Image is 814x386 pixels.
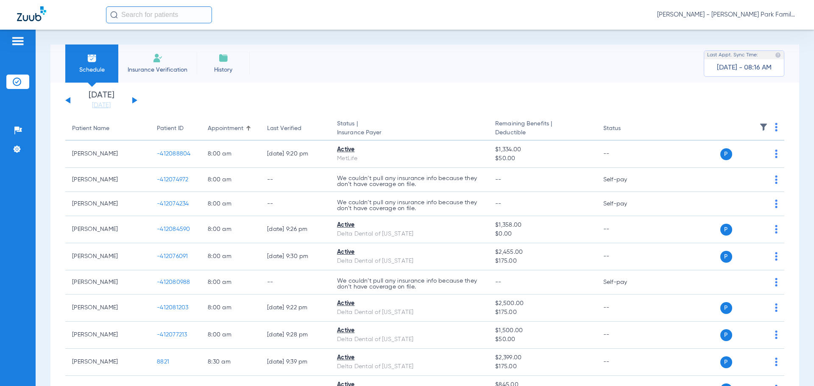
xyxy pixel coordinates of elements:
[495,248,589,257] span: $2,455.00
[65,243,150,270] td: [PERSON_NAME]
[65,349,150,376] td: [PERSON_NAME]
[260,216,330,243] td: [DATE] 9:26 PM
[201,192,260,216] td: 8:00 AM
[337,221,482,230] div: Active
[495,221,589,230] span: $1,358.00
[337,248,482,257] div: Active
[260,349,330,376] td: [DATE] 9:39 PM
[495,353,589,362] span: $2,399.00
[157,201,189,207] span: -412074234
[337,154,482,163] div: MetLife
[65,270,150,294] td: [PERSON_NAME]
[775,150,778,158] img: group-dot-blue.svg
[495,177,502,183] span: --
[201,294,260,322] td: 8:00 AM
[337,175,482,187] p: We couldn’t pull any insurance info because they don’t have coverage on file.
[337,200,482,211] p: We couldn’t pull any insurance info because they don’t have coverage on file.
[267,124,323,133] div: Last Verified
[720,356,732,368] span: P
[87,53,97,63] img: Schedule
[218,53,229,63] img: History
[597,168,654,192] td: Self-pay
[157,124,184,133] div: Patient ID
[495,257,589,266] span: $175.00
[65,294,150,322] td: [PERSON_NAME]
[76,91,127,110] li: [DATE]
[260,243,330,270] td: [DATE] 9:30 PM
[208,124,243,133] div: Appointment
[337,299,482,308] div: Active
[337,230,482,239] div: Delta Dental of [US_STATE]
[495,230,589,239] span: $0.00
[153,53,163,63] img: Manual Insurance Verification
[260,294,330,322] td: [DATE] 9:22 PM
[201,168,260,192] td: 8:00 AM
[65,322,150,349] td: [PERSON_NAME]
[337,278,482,290] p: We couldn’t pull any insurance info because they don’t have coverage on file.
[72,124,109,133] div: Patient Name
[157,305,189,311] span: -412081203
[720,251,732,263] span: P
[597,141,654,168] td: --
[657,11,797,19] span: [PERSON_NAME] - [PERSON_NAME] Park Family Dentistry
[260,141,330,168] td: [DATE] 9:20 PM
[337,257,482,266] div: Delta Dental of [US_STATE]
[775,175,778,184] img: group-dot-blue.svg
[495,145,589,154] span: $1,334.00
[157,226,190,232] span: -412084590
[65,192,150,216] td: [PERSON_NAME]
[597,216,654,243] td: --
[260,322,330,349] td: [DATE] 9:28 PM
[260,168,330,192] td: --
[488,117,596,141] th: Remaining Benefits |
[337,335,482,344] div: Delta Dental of [US_STATE]
[720,224,732,236] span: P
[201,216,260,243] td: 8:00 AM
[260,192,330,216] td: --
[157,177,189,183] span: -412074972
[597,349,654,376] td: --
[775,225,778,233] img: group-dot-blue.svg
[337,353,482,362] div: Active
[72,124,143,133] div: Patient Name
[65,168,150,192] td: [PERSON_NAME]
[720,302,732,314] span: P
[17,6,46,21] img: Zuub Logo
[495,128,589,137] span: Deductible
[597,192,654,216] td: Self-pay
[775,252,778,261] img: group-dot-blue.svg
[208,124,254,133] div: Appointment
[157,151,191,157] span: -412088804
[495,299,589,308] span: $2,500.00
[495,326,589,335] span: $1,500.00
[759,123,768,131] img: filter.svg
[201,270,260,294] td: 8:00 AM
[775,200,778,208] img: group-dot-blue.svg
[707,51,758,59] span: Last Appt. Sync Time:
[720,148,732,160] span: P
[495,154,589,163] span: $50.00
[201,349,260,376] td: 8:30 AM
[775,358,778,366] img: group-dot-blue.svg
[337,145,482,154] div: Active
[775,330,778,339] img: group-dot-blue.svg
[775,123,778,131] img: group-dot-blue.svg
[495,308,589,317] span: $175.00
[720,329,732,341] span: P
[337,128,482,137] span: Insurance Payer
[72,66,112,74] span: Schedule
[201,243,260,270] td: 8:00 AM
[597,243,654,270] td: --
[337,308,482,317] div: Delta Dental of [US_STATE]
[65,216,150,243] td: [PERSON_NAME]
[157,253,188,259] span: -412076091
[201,322,260,349] td: 8:00 AM
[203,66,243,74] span: History
[597,117,654,141] th: Status
[110,11,118,19] img: Search Icon
[337,362,482,371] div: Delta Dental of [US_STATE]
[597,294,654,322] td: --
[495,335,589,344] span: $50.00
[267,124,301,133] div: Last Verified
[337,326,482,335] div: Active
